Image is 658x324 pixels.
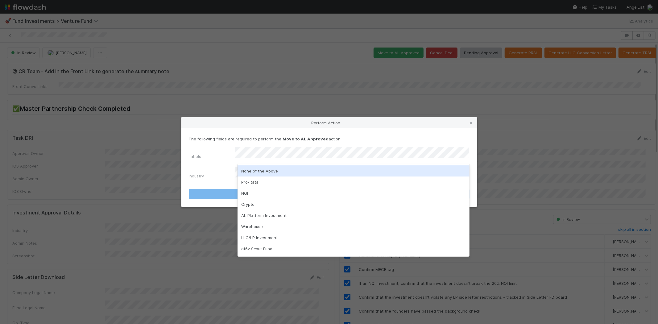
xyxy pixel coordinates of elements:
div: NQI [238,188,470,199]
div: Pro-Rata [238,177,470,188]
button: Move to AL Approved [189,189,470,199]
div: LLC/LP Investment [238,232,470,243]
div: Warehouse [238,221,470,232]
label: Labels [189,153,201,160]
div: a16z Scout Fund [238,243,470,254]
p: The following fields are required to perform the action: [189,136,470,142]
div: None of the Above [238,165,470,177]
label: Industry [189,173,204,179]
div: AL Platform Investment [238,210,470,221]
div: Perform Action [181,117,477,128]
strong: Move to AL Approved [283,136,329,141]
div: Crypto [238,199,470,210]
div: International Investment [238,254,470,265]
